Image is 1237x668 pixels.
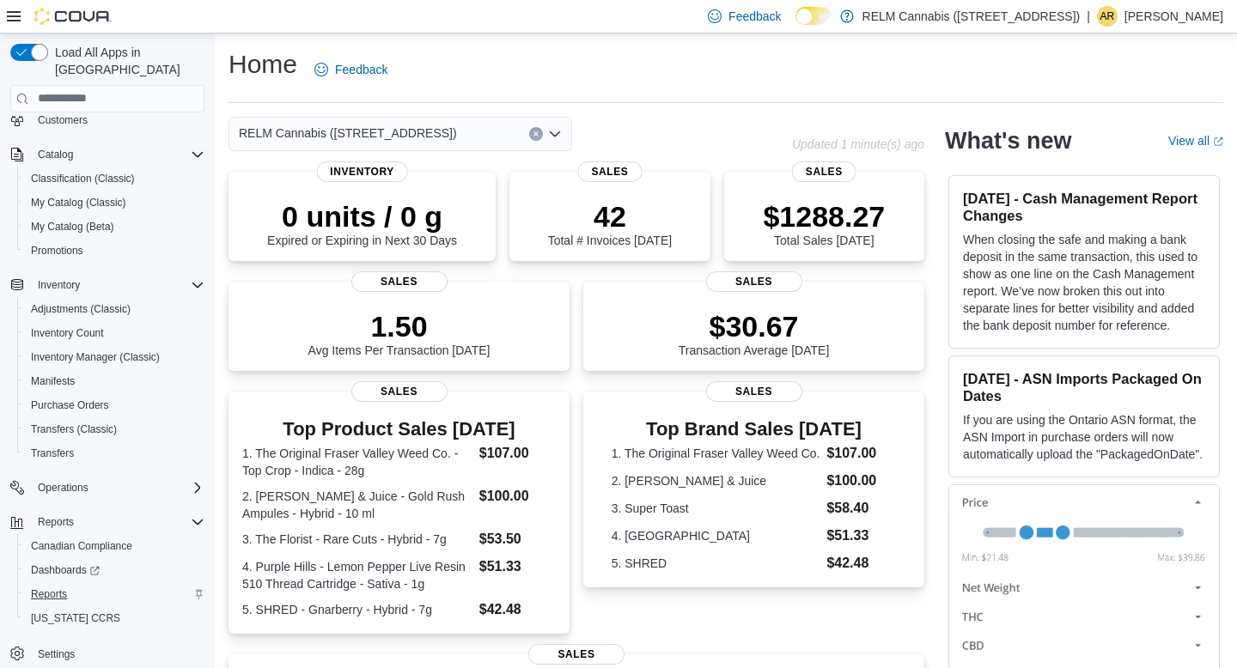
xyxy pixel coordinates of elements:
p: RELM Cannabis ([STREET_ADDRESS]) [862,6,1081,27]
dd: $53.50 [479,529,556,550]
dd: $107.00 [479,443,556,464]
button: Inventory [31,275,87,295]
span: Dashboards [24,560,204,580]
button: Catalog [31,144,80,165]
span: Reports [38,515,74,529]
span: Sales [351,381,448,402]
span: Sales [706,381,802,402]
h3: Top Product Sales [DATE] [242,419,556,440]
p: $30.67 [679,309,830,343]
span: Purchase Orders [31,398,109,412]
a: Promotions [24,240,90,261]
span: Sales [351,271,448,292]
span: Reports [31,587,67,601]
span: Inventory Count [31,326,104,340]
a: [US_STATE] CCRS [24,608,127,629]
h1: Home [229,47,297,82]
span: My Catalog (Classic) [24,192,204,213]
a: Purchase Orders [24,395,116,416]
button: Reports [17,582,211,606]
dt: 2. [PERSON_NAME] & Juice [612,472,820,489]
a: View allExternal link [1168,134,1223,148]
div: Transaction Average [DATE] [679,309,830,357]
img: Cova [34,8,112,25]
span: Dashboards [31,563,100,577]
dd: $42.48 [479,599,556,620]
button: Operations [3,476,211,500]
button: Inventory [3,273,211,297]
span: Promotions [24,240,204,261]
svg: External link [1213,137,1223,147]
span: Manifests [24,371,204,392]
span: Canadian Compliance [24,536,204,556]
span: Feedback [335,61,387,78]
span: My Catalog (Classic) [31,196,126,210]
span: Operations [38,481,88,495]
button: Purchase Orders [17,393,211,417]
button: Inventory Count [17,321,211,345]
span: Sales [706,271,802,292]
span: Settings [31,642,204,664]
span: Settings [38,647,75,661]
a: Dashboards [17,558,211,582]
dt: 4. [GEOGRAPHIC_DATA] [612,527,820,544]
span: Reports [31,512,204,532]
dd: $107.00 [826,443,896,464]
dd: $51.33 [826,525,896,546]
span: Inventory Manager (Classic) [31,350,160,364]
button: Clear input [529,127,543,141]
span: Catalog [31,144,204,165]
span: Transfers (Classic) [24,419,204,440]
dt: 2. [PERSON_NAME] & Juice - Gold Rush Ampules - Hybrid - 10 ml [242,488,472,522]
span: Reports [24,584,204,604]
button: Settings [3,641,211,665]
span: Inventory Manager (Classic) [24,347,204,367]
span: Sales [577,161,642,182]
span: Manifests [31,374,75,388]
button: Reports [31,512,81,532]
input: Dark Mode [795,7,832,25]
span: Transfers [24,443,204,464]
h3: [DATE] - ASN Imports Packaged On Dates [963,370,1205,404]
button: Open list of options [548,127,562,141]
span: Washington CCRS [24,608,204,629]
button: Classification (Classic) [17,167,211,191]
button: [US_STATE] CCRS [17,606,211,630]
dt: 1. The Original Fraser Valley Weed Co. - Top Crop - Indica - 28g [242,445,472,479]
dt: 3. Super Toast [612,500,820,517]
a: Reports [24,584,74,604]
button: Canadian Compliance [17,534,211,558]
span: Customers [31,109,204,131]
span: Transfers (Classic) [31,422,117,436]
span: Inventory [316,161,408,182]
button: Manifests [17,369,211,393]
p: [PERSON_NAME] [1124,6,1223,27]
button: Transfers [17,441,211,465]
p: 1.50 [308,309,491,343]
span: My Catalog (Beta) [24,216,204,237]
span: Feedback [728,8,781,25]
dd: $100.00 [479,486,556,507]
dd: $42.48 [826,553,896,574]
dt: 5. SHRED [612,555,820,572]
a: Adjustments (Classic) [24,299,137,319]
p: $1288.27 [763,199,885,234]
a: Manifests [24,371,82,392]
span: Sales [792,161,856,182]
button: Customers [3,107,211,132]
dt: 1. The Original Fraser Valley Weed Co. [612,445,820,462]
button: My Catalog (Classic) [17,191,211,215]
a: Settings [31,644,82,665]
span: My Catalog (Beta) [31,220,114,234]
p: 42 [548,199,672,234]
a: Transfers (Classic) [24,419,124,440]
h3: [DATE] - Cash Management Report Changes [963,190,1205,224]
button: Adjustments (Classic) [17,297,211,321]
dt: 3. The Florist - Rare Cuts - Hybrid - 7g [242,531,472,548]
span: AR [1100,6,1115,27]
h3: Top Brand Sales [DATE] [612,419,897,440]
span: Load All Apps in [GEOGRAPHIC_DATA] [48,44,204,78]
p: Updated 1 minute(s) ago [792,137,924,151]
a: Canadian Compliance [24,536,139,556]
span: Transfers [31,446,74,460]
